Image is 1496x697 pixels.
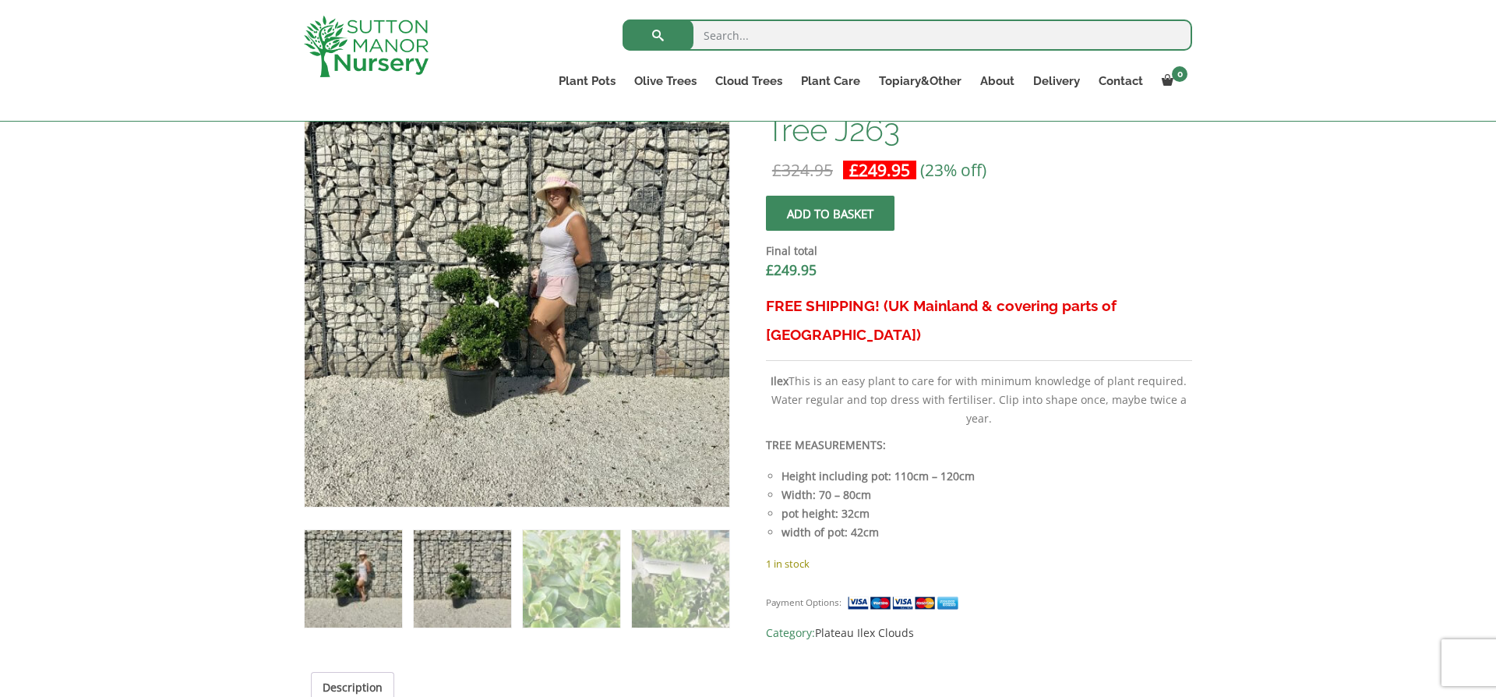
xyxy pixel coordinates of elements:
[782,487,871,502] strong: Width: 70 – 80cm
[766,260,817,279] bdi: 249.95
[766,554,1192,573] p: 1 in stock
[414,530,511,628] img: Ilex Maximowicziana Cloud Tree J263 - Image 2
[815,625,914,640] a: Plateau Ilex Clouds
[766,242,1192,260] dt: Final total
[849,159,859,181] span: £
[782,506,870,521] strong: pot height: 32cm
[920,159,986,181] span: (23% off)
[625,70,706,92] a: Olive Trees
[782,525,879,540] strong: width of pot: 42cm
[782,469,975,483] strong: Height including pot: 110cm – 120cm
[766,292,1192,349] h3: FREE SHIPPING! (UK Mainland & covering parts of [GEOGRAPHIC_DATA])
[706,70,792,92] a: Cloud Trees
[766,437,886,452] strong: TREE MEASUREMENTS:
[632,530,729,628] img: Ilex Maximowicziana Cloud Tree J263 - Image 4
[523,530,620,628] img: Ilex Maximowicziana Cloud Tree J263 - Image 3
[766,81,1192,147] h1: Ilex Maximowicziana Cloud Tree J263
[870,70,971,92] a: Topiary&Other
[1024,70,1089,92] a: Delivery
[1172,66,1187,82] span: 0
[1089,70,1152,92] a: Contact
[772,159,833,181] bdi: 324.95
[971,70,1024,92] a: About
[847,595,964,611] img: payment supported
[304,16,429,77] img: logo
[766,196,894,231] button: Add to basket
[849,159,910,181] bdi: 249.95
[771,373,789,388] b: Ilex
[1152,70,1192,92] a: 0
[549,70,625,92] a: Plant Pots
[792,70,870,92] a: Plant Care
[766,596,841,608] small: Payment Options:
[772,159,782,181] span: £
[766,260,774,279] span: £
[305,530,402,628] img: Ilex Maximowicziana Cloud Tree J263
[623,19,1192,51] input: Search...
[766,372,1192,428] p: This is an easy plant to care for with minimum knowledge of plant required. Water regular and top...
[766,624,1192,642] span: Category:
